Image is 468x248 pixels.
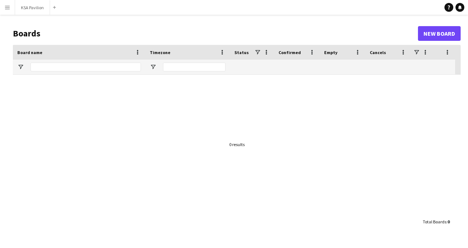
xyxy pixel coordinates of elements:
[234,50,249,55] span: Status
[13,28,418,39] h1: Boards
[423,219,446,224] span: Total Boards
[15,0,50,15] button: KSA Pavilion
[150,50,170,55] span: Timezone
[324,50,337,55] span: Empty
[31,63,141,71] input: Board name Filter Input
[17,64,24,70] button: Open Filter Menu
[447,219,450,224] span: 0
[17,50,42,55] span: Board name
[279,50,301,55] span: Confirmed
[370,50,386,55] span: Cancels
[423,215,450,229] div: :
[229,142,245,147] div: 0 results
[418,26,461,41] a: New Board
[163,63,226,71] input: Timezone Filter Input
[150,64,156,70] button: Open Filter Menu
